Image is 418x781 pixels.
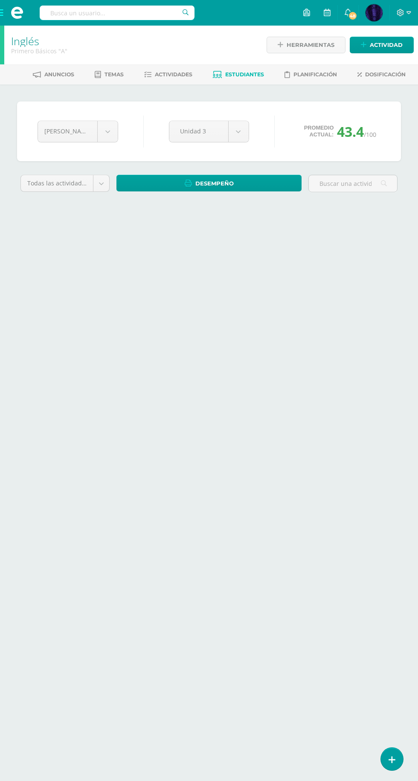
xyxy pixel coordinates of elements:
[104,71,124,78] span: Temas
[357,68,406,81] a: Dosificación
[364,130,376,139] span: /100
[21,175,109,191] a: Todas las actividades de esta unidad
[44,71,74,78] span: Anuncios
[350,37,414,53] a: Actividad
[27,175,87,191] span: Todas las actividades de esta unidad
[284,68,337,81] a: Planificación
[44,121,87,141] span: [PERSON_NAME]
[304,124,334,138] span: Promedio actual:
[180,121,218,141] span: Unidad 3
[38,121,118,142] a: [PERSON_NAME]
[33,68,74,81] a: Anuncios
[348,11,357,20] span: 48
[155,71,192,78] span: Actividades
[293,71,337,78] span: Planificación
[337,122,364,141] span: 43.4
[116,175,302,191] a: Desempeño
[225,71,264,78] span: Estudiantes
[169,121,249,142] a: Unidad 3
[195,176,234,191] span: Desempeño
[213,68,264,81] a: Estudiantes
[267,37,345,53] a: Herramientas
[11,47,255,55] div: Primero Básicos 'A'
[144,68,192,81] a: Actividades
[40,6,194,20] input: Busca un usuario...
[370,37,403,53] span: Actividad
[287,37,334,53] span: Herramientas
[365,71,406,78] span: Dosificación
[309,175,397,192] input: Buscar una actividad aquí...
[366,4,383,21] img: d8752ea66dfd2e037935eb749bd91489.png
[11,35,255,47] h1: Inglés
[11,34,39,48] a: Inglés
[95,68,124,81] a: Temas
